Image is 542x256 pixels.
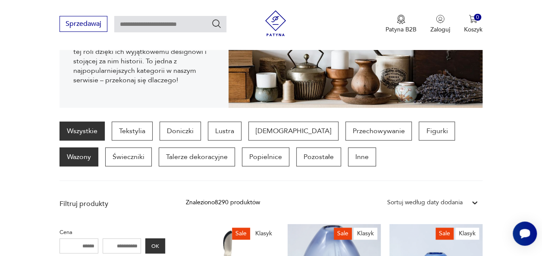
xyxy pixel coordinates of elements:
img: Ikona koszyka [469,15,477,23]
a: Lustra [208,122,241,140]
p: Patyna B2B [385,25,417,34]
button: OK [145,238,165,253]
button: 0Koszyk [464,15,482,34]
button: Szukaj [211,19,222,29]
a: Talerze dekoracyjne [159,147,235,166]
button: Patyna B2B [385,15,417,34]
a: Przechowywanie [345,122,412,140]
a: Ikona medaluPatyna B2B [385,15,417,34]
button: Sprzedawaj [60,16,107,32]
a: Tekstylia [112,122,153,140]
img: Patyna - sklep z meblami i dekoracjami vintage [263,10,288,36]
a: Sprzedawaj [60,22,107,28]
a: Wazony [60,147,98,166]
img: Ikonka użytkownika [436,15,445,23]
a: Świeczniki [105,147,152,166]
p: Cena [60,228,165,237]
a: Popielnice [242,147,289,166]
div: 0 [474,14,481,21]
a: Wszystkie [60,122,105,140]
p: Nie od [DATE] wiadomo, że w stylowych mieszkaniach królują niebanalne dodatki. Dekoracje vintage ... [73,19,215,85]
iframe: Smartsupp widget button [513,222,537,246]
p: Zaloguj [430,25,450,34]
div: Sortuj według daty dodania [387,198,463,207]
a: Pozostałe [296,147,341,166]
button: Zaloguj [430,15,450,34]
a: Figurki [419,122,455,140]
img: Ikona medalu [397,15,405,24]
p: Koszyk [464,25,482,34]
p: Filtruj produkty [60,199,165,209]
a: Doniczki [160,122,201,140]
div: Znaleziono 8290 produktów [186,198,260,207]
a: Inne [348,147,376,166]
a: [DEMOGRAPHIC_DATA] [248,122,338,140]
